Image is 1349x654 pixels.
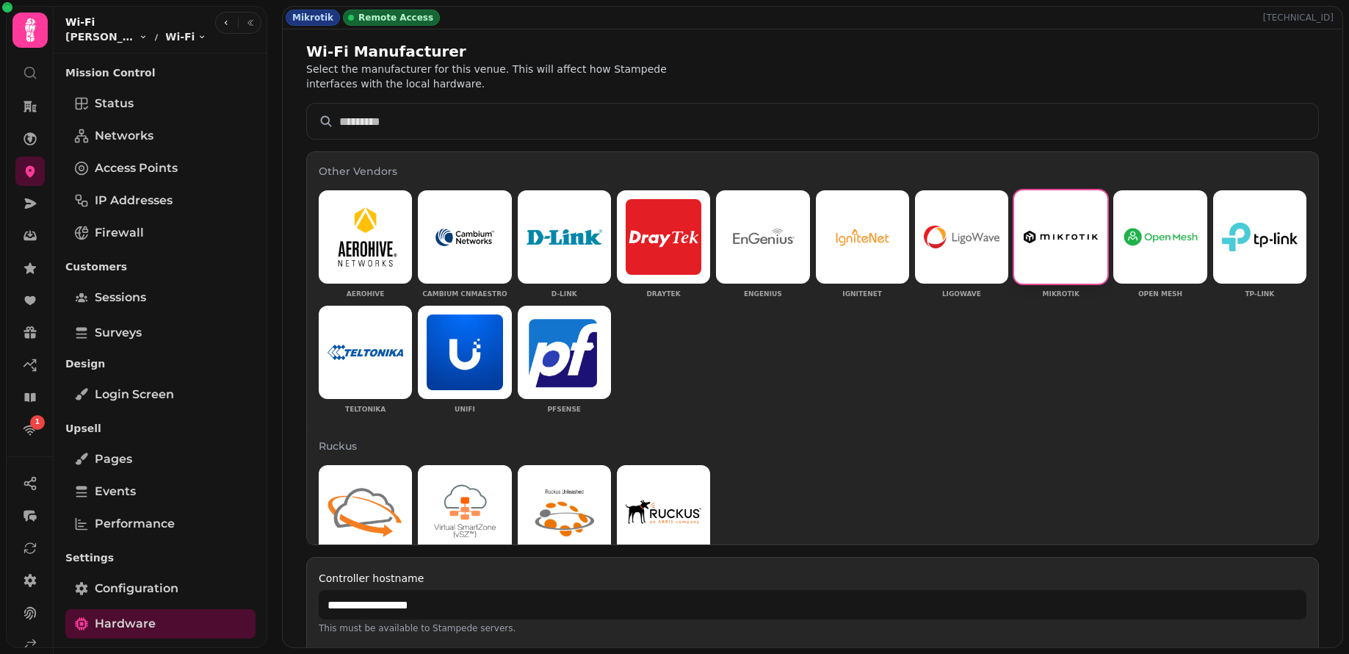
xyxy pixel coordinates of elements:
p: Upsell [65,415,256,442]
p: Cambium cnMaestro [418,290,511,300]
span: Sessions [95,289,146,306]
a: Login screen [65,380,256,409]
p: Select the manufacturer for this venue. This will affect how Stampede interfaces with the local h... [306,62,682,91]
button: Wi-Fi [165,29,206,44]
p: Design [65,351,256,377]
a: 1 [15,415,45,445]
p: Open Mesh [1113,290,1207,300]
a: IP Addresses [65,186,256,215]
h2: Wi-Fi Manufacturer [306,41,588,62]
p: Teltonika [319,405,412,415]
h3: Other Vendors [319,164,1306,179]
button: [PERSON_NAME][GEOGRAPHIC_DATA] & Glamping [65,29,148,44]
p: IgniteNet [816,290,909,300]
p: pfSense [518,405,611,415]
a: Sessions [65,283,256,312]
p: DrayTek [617,290,710,300]
p: Settings [65,545,256,571]
img: Cambium cnMaestro [427,219,502,256]
img: TP-Link [1222,223,1298,251]
img: Ruckus Smartzone [427,474,502,550]
p: This must be available to Stampede servers. [319,619,1306,637]
img: Ruckus Unleashed [527,484,602,539]
div: Mikrotik [286,10,340,26]
span: Networks [95,127,153,145]
p: Mikrotik [1014,290,1107,300]
a: Status [65,89,256,118]
h2: Wi-Fi [65,15,206,29]
img: pfSense [527,317,602,388]
a: Networks [65,121,256,151]
p: TP-Link [1213,290,1306,300]
img: Ruckus Cloud [328,482,403,542]
nav: breadcrumb [65,29,206,44]
span: Events [95,483,136,500]
a: Hardware [65,609,256,639]
span: Configuration [95,580,178,597]
p: Customers [65,254,256,280]
p: Aerohive [319,290,412,300]
img: DrayTek [626,199,701,275]
a: Performance [65,509,256,539]
a: Firewall [65,218,256,248]
span: Performance [95,515,175,533]
span: Status [95,95,134,112]
a: Events [65,477,256,506]
p: UniFi [418,405,511,415]
p: Ligowave [915,290,1008,300]
span: Firewall [95,224,144,242]
img: UniFi [427,315,502,390]
span: 1 [35,417,40,428]
p: [TECHNICAL_ID] [1263,12,1339,24]
span: Hardware [95,615,156,633]
span: Login screen [95,386,174,403]
img: Ruckus Zonedirector [626,500,701,524]
a: Pages [65,445,256,474]
span: [PERSON_NAME][GEOGRAPHIC_DATA] & Glamping [65,29,136,44]
a: Access Points [65,154,256,183]
img: IgniteNet [825,199,900,275]
span: Surveys [95,324,142,342]
img: Mikrotik [1024,231,1098,243]
p: Mission Control [65,60,256,86]
img: Ligowave [924,226,999,248]
span: Pages [95,450,132,468]
a: Surveys [65,318,256,348]
p: D-Link [518,290,611,300]
img: Aerohive [328,199,403,275]
span: Remote Access [358,12,433,24]
img: D-Link [527,229,602,245]
img: Open Mesh [1122,228,1198,247]
label: Controller hostname [319,569,1306,587]
span: Access Points [95,159,178,177]
a: Configuration [65,574,256,603]
img: Teltonika [328,345,403,359]
img: EnGenius [725,199,800,275]
span: IP Addresses [95,192,173,209]
h3: Ruckus [319,439,1306,453]
p: EnGenius [716,290,809,300]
